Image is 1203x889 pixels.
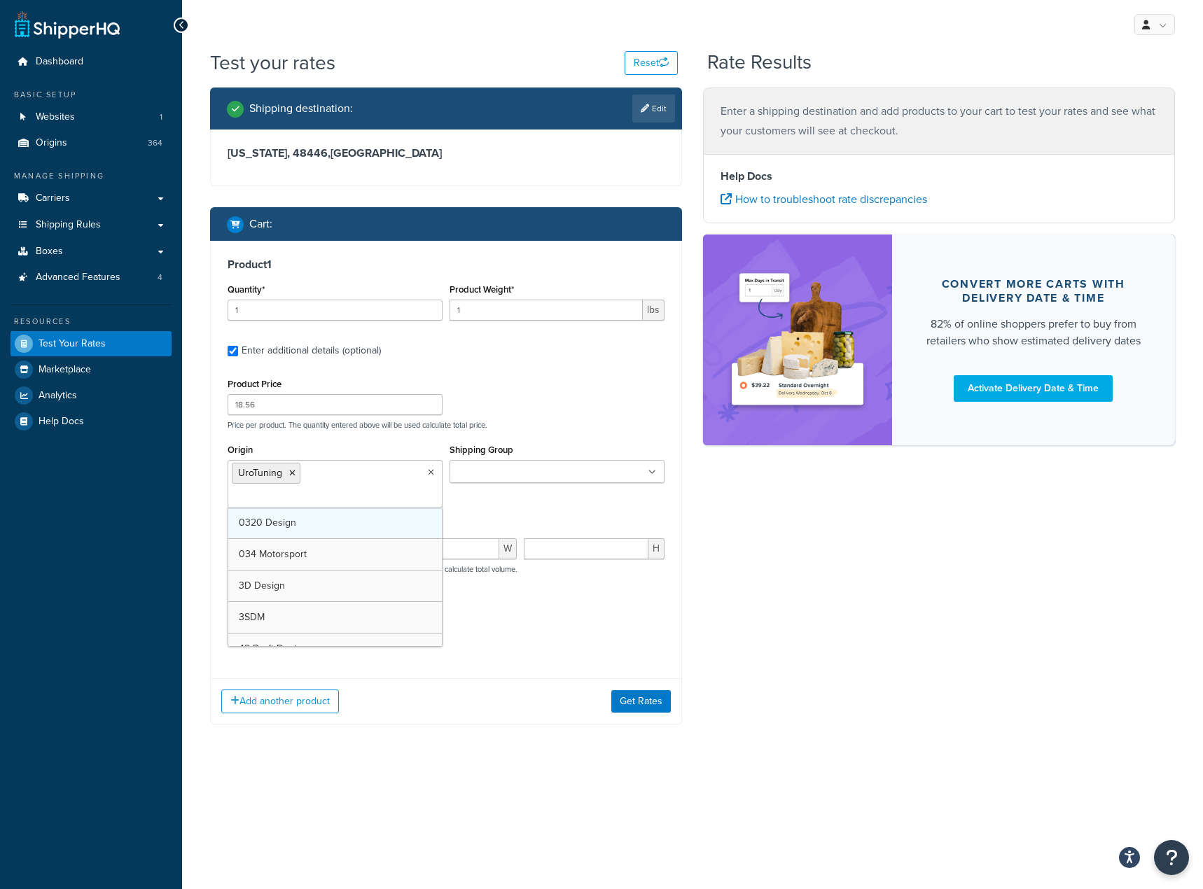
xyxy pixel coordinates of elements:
a: Advanced Features4 [11,265,172,290]
label: Product Weight* [450,284,514,295]
li: Advanced Features [11,265,172,290]
li: Websites [11,104,172,130]
span: Shipping Rules [36,219,101,231]
a: 034 Motorsport [228,539,442,570]
li: Origins [11,130,172,156]
a: Websites1 [11,104,172,130]
h3: Product 1 [228,258,665,272]
img: feature-image-ddt-36eae7f7280da8017bfb280eaccd9c446f90b1fe08728e4019434db127062ab4.png [724,255,871,423]
label: Quantity* [228,284,265,295]
a: 3D Design [228,570,442,601]
div: Manage Shipping [11,170,172,182]
div: Enter additional details (optional) [242,341,381,360]
a: Carriers [11,185,172,211]
div: Basic Setup [11,89,172,101]
label: Shipping Group [450,444,513,455]
p: Enter a shipping destination and add products to your cart to test your rates and see what your c... [721,101,1157,141]
h2: Cart : [249,218,272,230]
a: Help Docs [11,409,172,434]
span: 1 [160,111,162,123]
a: Activate Delivery Date & Time [954,375,1113,402]
span: 034 Motorsport [239,547,307,561]
button: Get Rates [611,690,671,713]
input: Enter additional details (optional) [228,346,238,356]
a: How to troubleshoot rate discrepancies [721,191,927,207]
button: Reset [625,51,678,75]
a: Marketplace [11,357,172,382]
p: Price per product. The quantity entered above will be used calculate total price. [224,420,668,430]
span: Origins [36,137,67,149]
span: 364 [148,137,162,149]
a: Test Your Rates [11,331,172,356]
span: Carriers [36,192,70,204]
div: Convert more carts with delivery date & time [926,277,1141,305]
span: Help Docs [39,416,84,428]
a: Analytics [11,383,172,408]
h2: Rate Results [707,52,812,73]
h1: Test your rates [210,49,335,76]
span: 3D Design [239,578,285,593]
a: Boxes [11,239,172,265]
span: 4 [158,272,162,283]
a: 0320 Design [228,507,442,538]
h4: Help Docs [721,168,1157,185]
span: H [648,538,665,559]
div: Resources [11,316,172,328]
button: Open Resource Center [1154,840,1189,875]
span: Advanced Features [36,272,120,283]
input: 0.00 [450,300,643,321]
input: 0.0 [228,300,443,321]
span: 42 Draft Designs [239,641,312,656]
a: Edit [632,94,675,122]
span: Boxes [36,246,63,258]
label: Origin [228,444,253,455]
span: Websites [36,111,75,123]
a: 42 Draft Designs [228,633,442,664]
label: Product Price [228,379,281,389]
h3: [US_STATE], 48446 , [GEOGRAPHIC_DATA] [228,146,665,160]
span: 3SDM [239,610,265,624]
button: Add another product [221,689,339,713]
p: Dimensions per product. The quantity entered above will be used calculate total volume. [224,564,517,574]
a: Origins364 [11,130,172,156]
span: Dashboard [36,56,83,68]
a: Shipping Rules [11,212,172,238]
span: 0320 Design [239,515,296,530]
span: W [499,538,517,559]
span: Analytics [39,390,77,402]
a: Dashboard [11,49,172,75]
span: Test Your Rates [39,338,106,350]
span: lbs [643,300,665,321]
a: 3SDM [228,602,442,633]
span: UroTuning [238,465,282,480]
div: 82% of online shoppers prefer to buy from retailers who show estimated delivery dates [926,316,1141,349]
h2: Shipping destination : [249,102,353,115]
span: Marketplace [39,364,91,376]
